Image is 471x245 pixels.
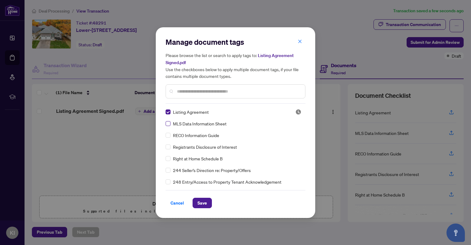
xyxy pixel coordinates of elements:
span: Listing Agreement Signed.pdf [166,53,294,65]
button: Open asap [446,224,465,242]
button: Cancel [166,198,189,208]
span: Right at Home Schedule B [173,155,223,162]
button: Save [193,198,212,208]
span: close [298,39,302,44]
span: Cancel [170,198,184,208]
span: 244 Seller’s Direction re: Property/Offers [173,167,251,174]
span: Registrants Disclosure of Interest [173,144,237,150]
span: Listing Agreement [173,109,209,115]
h2: Manage document tags [166,37,305,47]
span: MLS Data Information Sheet [173,120,227,127]
span: Save [197,198,207,208]
h5: Please browse the list or search to apply tags to: Use the checkboxes below to apply multiple doc... [166,52,305,79]
span: Pending Review [295,109,301,115]
span: 248 Entry/Access to Property Tenant Acknowledgement [173,178,281,185]
span: RECO Information Guide [173,132,219,139]
img: status [295,109,301,115]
